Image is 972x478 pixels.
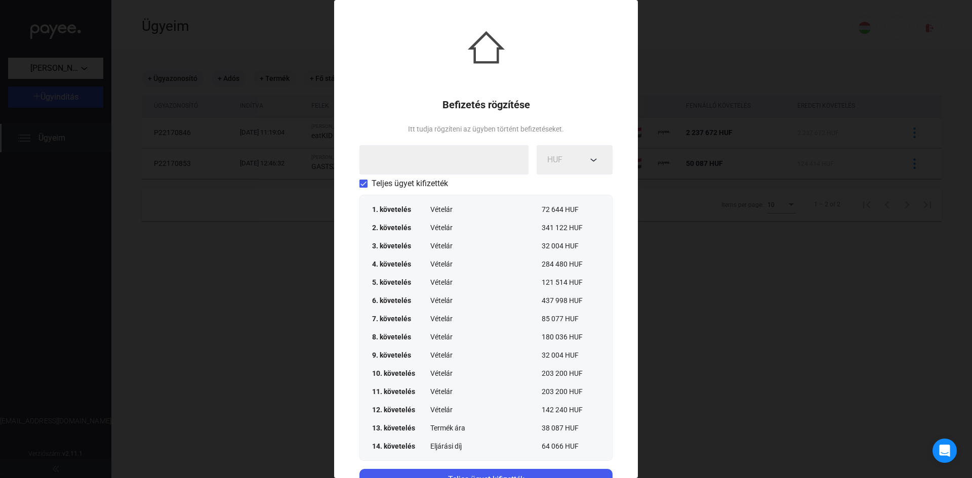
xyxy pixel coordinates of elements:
h1: Befizetés rögzítése [442,99,530,111]
div: Vételár [430,332,542,342]
div: 9. követelés [372,350,430,360]
div: 3. követelés [372,241,430,251]
div: 32 004 HUF [542,350,600,360]
div: Vételár [430,223,542,233]
div: Itt tudja rögzíteni az ügyben történt befizetéseket. [408,123,564,135]
div: Termék ára [430,423,542,433]
div: Eljárási díj [430,441,542,451]
div: 6. követelés [372,295,430,306]
div: 85 077 HUF [542,314,600,324]
div: 341 122 HUF [542,223,600,233]
div: 13. követelés [372,423,430,433]
div: Vételár [430,405,542,415]
div: Vételár [430,277,542,287]
div: Vételár [430,259,542,269]
img: house [468,29,505,66]
div: Open Intercom Messenger [933,439,957,463]
div: 1. követelés [372,204,430,214]
button: HUF [537,145,613,175]
div: 8. követelés [372,332,430,342]
div: Vételár [430,386,542,397]
div: 203 200 HUF [542,386,600,397]
div: 72 644 HUF [542,204,600,214]
div: 4. követelés [372,259,430,269]
div: Vételár [430,241,542,251]
div: 142 240 HUF [542,405,600,415]
span: HUF [547,155,562,164]
div: 64 066 HUF [542,441,600,451]
div: 180 036 HUF [542,332,600,342]
div: Vételár [430,350,542,360]
div: Vételár [430,204,542,214]
div: Vételár [430,368,542,378]
div: 284 480 HUF [542,259,600,269]
div: 5. követelés [372,277,430,287]
span: Teljes ügyet kifizették [372,178,448,190]
div: 38 087 HUF [542,423,600,433]
div: 437 998 HUF [542,295,600,306]
div: 203 200 HUF [542,368,600,378]
div: 10. követelés [372,368,430,378]
div: Vételár [430,295,542,306]
div: 12. követelés [372,405,430,415]
div: 121 514 HUF [542,277,600,287]
div: 7. követelés [372,314,430,324]
div: 32 004 HUF [542,241,600,251]
div: 11. követelés [372,386,430,397]
div: 2. követelés [372,223,430,233]
div: Vételár [430,314,542,324]
div: 14. követelés [372,441,430,451]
